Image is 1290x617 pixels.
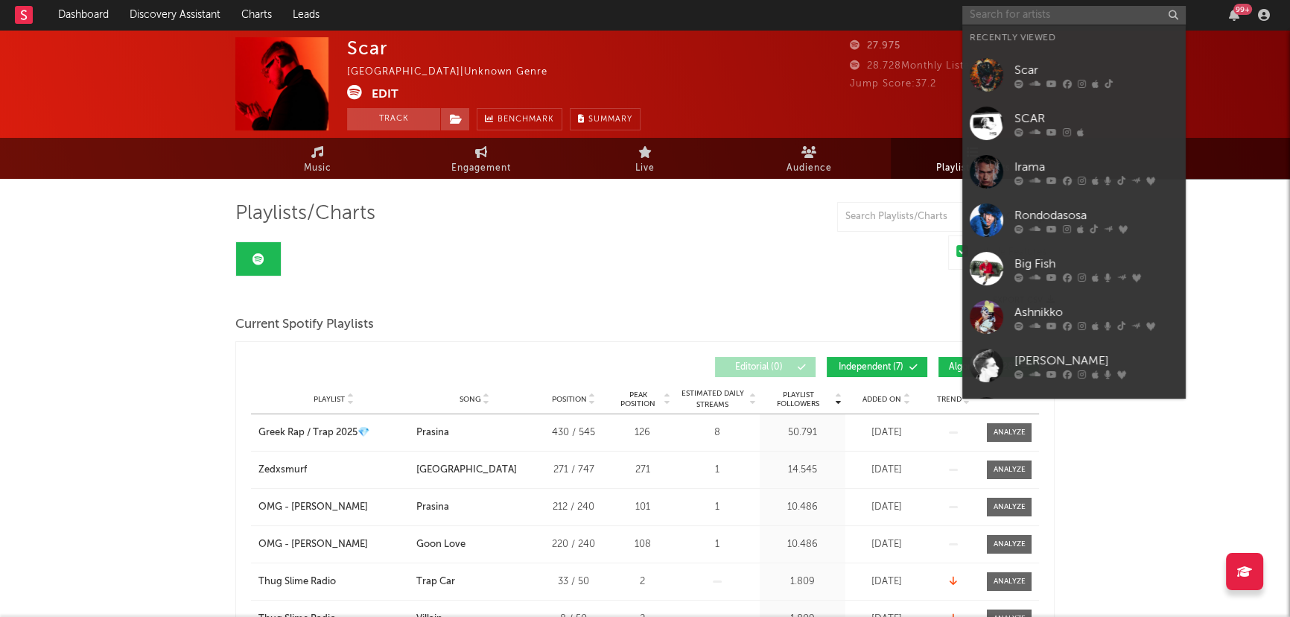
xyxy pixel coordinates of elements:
span: Live [635,159,655,177]
div: SCAR [1014,110,1178,127]
div: 126 [614,425,670,440]
div: Prasina [416,500,449,515]
a: Live [563,138,727,179]
span: Playlists/Charts [936,159,1010,177]
button: Algorithmic(28) [938,357,1039,377]
div: OMG - [PERSON_NAME] [258,500,368,515]
div: 2 [614,575,670,589]
a: Engagement [399,138,563,179]
a: OMG - [PERSON_NAME] [258,500,409,515]
div: [DATE] [849,537,924,552]
div: [GEOGRAPHIC_DATA] [416,463,517,478]
div: [DATE] [849,463,924,478]
button: 99+ [1229,9,1239,21]
a: Playlists/Charts [891,138,1055,179]
div: Greek Rap / Trap 2025💎 [258,425,369,440]
span: Music [304,159,331,177]
span: Current Spotify Playlists [235,316,374,334]
div: Prasina [416,425,449,440]
div: Scar [1014,61,1178,79]
div: Thug Slime Radio [258,575,336,589]
a: Big Fish [962,244,1186,293]
div: Ashnikko [1014,303,1178,321]
span: Peak Position [614,390,661,408]
span: Editorial ( 0 ) [725,363,793,372]
a: Music [235,138,399,179]
a: Thug Slime Radio [258,575,409,589]
button: Editorial(0) [715,357,816,377]
div: Rondodasosa [1014,206,1178,224]
a: OMG - [PERSON_NAME] [258,537,409,552]
a: Audience [727,138,891,179]
span: Added On [862,395,901,404]
span: Benchmark [498,111,554,129]
span: Song [460,395,481,404]
div: [DATE] [849,500,924,515]
div: [DATE] [849,425,924,440]
a: Scar [962,51,1186,99]
div: 271 [614,463,670,478]
span: Playlist [314,395,345,404]
span: Position [552,395,587,404]
div: 10.486 [763,537,842,552]
div: [PERSON_NAME] [1014,352,1178,370]
div: 33 / 50 [540,575,607,589]
span: Jump Score: 37.2 [850,79,936,89]
span: Playlists/Charts [235,205,375,223]
div: 1 [678,500,756,515]
a: Benchmark [477,108,562,130]
span: Playlist Followers [763,390,833,408]
button: Edit [372,85,398,104]
span: 28.728 Monthly Listeners [850,61,992,71]
a: Ashnikko [962,293,1186,341]
div: 1 [678,537,756,552]
div: Recently Viewed [970,29,1178,47]
span: Trend [937,395,962,404]
a: Zedxsmurf [258,463,409,478]
div: Trap Car [416,575,455,589]
a: Greek Rap / Trap 2025💎 [258,425,409,440]
div: OMG - [PERSON_NAME] [258,537,368,552]
div: 1.809 [763,575,842,589]
div: Zedxsmurf [258,463,307,478]
div: 1 [678,463,756,478]
div: 430 / 545 [540,425,607,440]
span: Audience [787,159,832,177]
button: Independent(7) [827,357,927,377]
div: Big Fish [1014,255,1178,273]
span: Algorithmic ( 28 ) [948,363,1017,372]
div: 14.545 [763,463,842,478]
a: [PERSON_NAME] [962,341,1186,390]
input: Search Playlists/Charts [837,202,1023,232]
div: Irama [1014,158,1178,176]
div: 10.486 [763,500,842,515]
div: 220 / 240 [540,537,607,552]
span: 27.975 [850,41,900,51]
div: Scar [347,37,387,59]
span: Independent ( 7 ) [836,363,905,372]
input: Search for artists [962,6,1186,25]
button: Summary [570,108,641,130]
div: 108 [614,537,670,552]
span: Estimated Daily Streams [678,388,747,411]
div: 212 / 240 [540,500,607,515]
div: 8 [678,425,756,440]
div: Goon Love [416,537,466,552]
a: Rondodasosa [962,196,1186,244]
div: [GEOGRAPHIC_DATA] | Unknown Genre [347,63,565,81]
span: Engagement [451,159,511,177]
button: Track [347,108,440,130]
div: [DATE] [849,575,924,589]
div: 101 [614,500,670,515]
div: 271 / 747 [540,463,607,478]
a: SCAR [962,99,1186,148]
span: Summary [588,116,632,124]
div: 50.791 [763,425,842,440]
a: Sayf [962,390,1186,438]
div: 99 + [1233,4,1252,15]
a: Irama [962,148,1186,196]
